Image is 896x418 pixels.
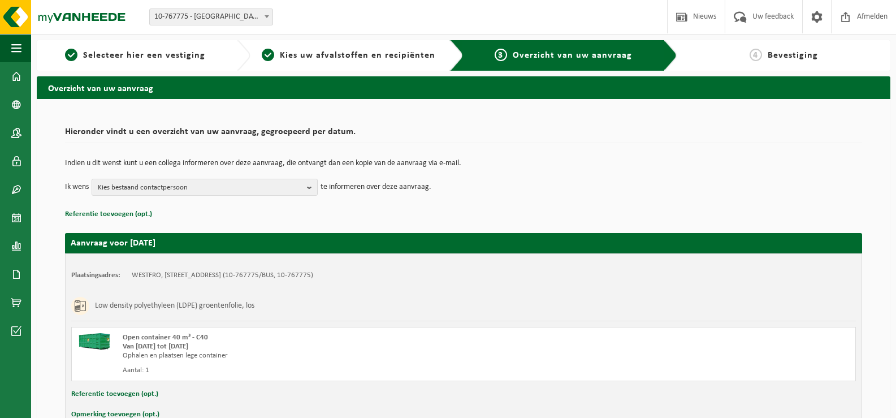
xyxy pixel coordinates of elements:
[123,366,509,375] div: Aantal: 1
[37,76,890,98] h2: Overzicht van uw aanvraag
[95,297,254,315] h3: Low density polyethyleen (LDPE) groentenfolie, los
[6,393,189,418] iframe: chat widget
[321,179,431,196] p: te informeren over deze aanvraag.
[83,51,205,60] span: Selecteer hier een vestiging
[768,51,818,60] span: Bevestiging
[513,51,632,60] span: Overzicht van uw aanvraag
[71,239,155,248] strong: Aanvraag voor [DATE]
[65,127,862,143] h2: Hieronder vindt u een overzicht van uw aanvraag, gegroepeerd per datum.
[65,49,77,61] span: 1
[71,272,120,279] strong: Plaatsingsadres:
[42,49,228,62] a: 1Selecteer hier een vestiging
[262,49,274,61] span: 2
[132,271,313,280] td: WESTFRO, [STREET_ADDRESS] (10-767775/BUS, 10-767775)
[150,9,272,25] span: 10-767775 - WESTFRO - STADEN
[92,179,318,196] button: Kies bestaand contactpersoon
[65,179,89,196] p: Ik wens
[123,343,188,350] strong: Van [DATE] tot [DATE]
[65,207,152,222] button: Referentie toevoegen (opt.)
[123,334,208,341] span: Open container 40 m³ - C40
[280,51,435,60] span: Kies uw afvalstoffen en recipiënten
[149,8,273,25] span: 10-767775 - WESTFRO - STADEN
[750,49,762,61] span: 4
[495,49,507,61] span: 3
[71,387,158,402] button: Referentie toevoegen (opt.)
[256,49,441,62] a: 2Kies uw afvalstoffen en recipiënten
[65,160,862,167] p: Indien u dit wenst kunt u een collega informeren over deze aanvraag, die ontvangt dan een kopie v...
[98,179,302,196] span: Kies bestaand contactpersoon
[77,333,111,350] img: HK-XC-40-GN-00.png
[123,351,509,360] div: Ophalen en plaatsen lege container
